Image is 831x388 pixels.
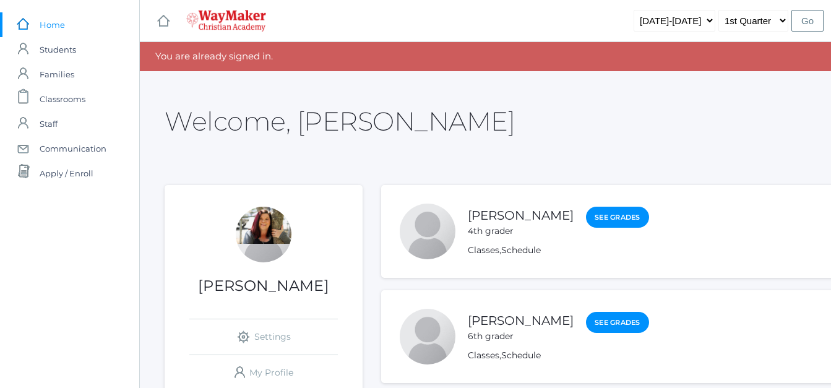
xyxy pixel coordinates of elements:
[140,42,831,71] div: You are already signed in.
[40,161,93,186] span: Apply / Enroll
[468,350,499,361] a: Classes
[236,207,291,262] div: Gina Pecor
[586,312,649,334] a: See Grades
[791,10,824,32] input: Go
[40,37,76,62] span: Students
[40,87,85,111] span: Classrooms
[468,349,649,362] div: ,
[40,111,58,136] span: Staff
[468,244,499,256] a: Classes
[186,10,266,32] img: 4_waymaker-logo-stack-white.png
[40,62,74,87] span: Families
[400,309,455,364] div: Cole Pecor
[165,278,363,294] h1: [PERSON_NAME]
[468,208,574,223] a: [PERSON_NAME]
[501,244,541,256] a: Schedule
[468,225,574,238] div: 4th grader
[586,207,649,228] a: See Grades
[501,350,541,361] a: Schedule
[400,204,455,259] div: Tallon Pecor
[468,313,574,328] a: [PERSON_NAME]
[165,107,515,136] h2: Welcome, [PERSON_NAME]
[40,12,65,37] span: Home
[468,330,574,343] div: 6th grader
[40,136,106,161] span: Communication
[468,244,649,257] div: ,
[189,319,338,355] a: Settings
